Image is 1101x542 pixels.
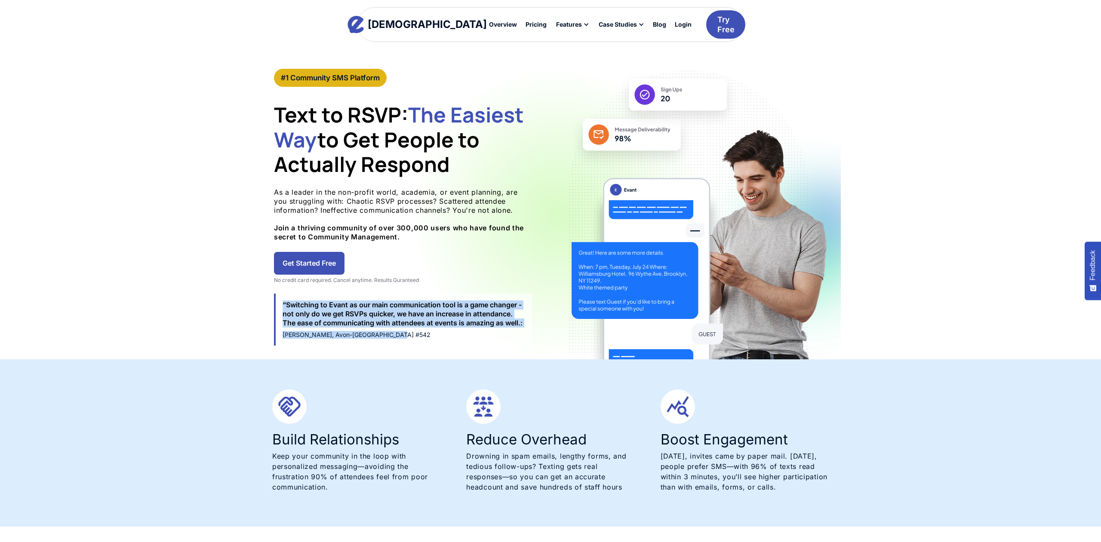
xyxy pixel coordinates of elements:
[717,15,735,35] div: Try Free
[356,16,479,33] a: home
[274,69,387,87] a: #1 Community SMS Platform
[489,21,517,28] div: Overview
[706,10,745,39] a: Try Free
[1085,242,1101,300] button: Feedback - Show survey
[551,17,594,32] div: Features
[274,277,532,284] div: No credit card required. Cancel anytime. Results Guranteed
[653,21,666,28] div: Blog
[670,17,696,32] a: Login
[274,188,532,242] p: As a leader in the non-profit world, academia, or event planning, are you struggling with: Chaoti...
[466,451,634,492] p: Drowning in spam emails, lengthy forms, and tedious follow-ups? Texting gets real responses—so yo...
[675,21,692,28] div: Login
[485,17,521,32] a: Overview
[274,224,524,241] strong: Join a thriving community of over 300,000 users who have found the secret to Community Management.
[283,300,525,327] div: “Switching to Evant as our main communication tool is a game changer - not only do we get RSVPs q...
[599,21,637,28] div: Case Studies
[649,17,670,32] a: Blog
[594,17,649,32] div: Case Studies
[526,21,547,28] div: Pricing
[556,21,582,28] div: Features
[281,73,380,83] div: #1 Community SMS Platform
[274,252,344,275] a: Get Started Free
[661,432,829,447] h3: Boost Engagement
[368,19,487,30] div: [DEMOGRAPHIC_DATA]
[283,331,525,339] div: [PERSON_NAME], Avon-[GEOGRAPHIC_DATA] #542
[466,432,634,447] h3: Reduce Overhead
[274,101,524,153] span: The Easiest Way
[521,17,551,32] a: Pricing
[1089,250,1097,280] span: Feedback
[272,432,440,447] h3: Build Relationships
[272,451,440,492] p: Keep your community in the loop with personalized messaging—avoiding the frustration 90% of atten...
[274,102,532,177] h1: Text to RSVP: to Get People to Actually Respond
[661,451,829,492] p: [DATE], invites came by paper mail. [DATE], people prefer SMS—with 96% of texts read within 3 min...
